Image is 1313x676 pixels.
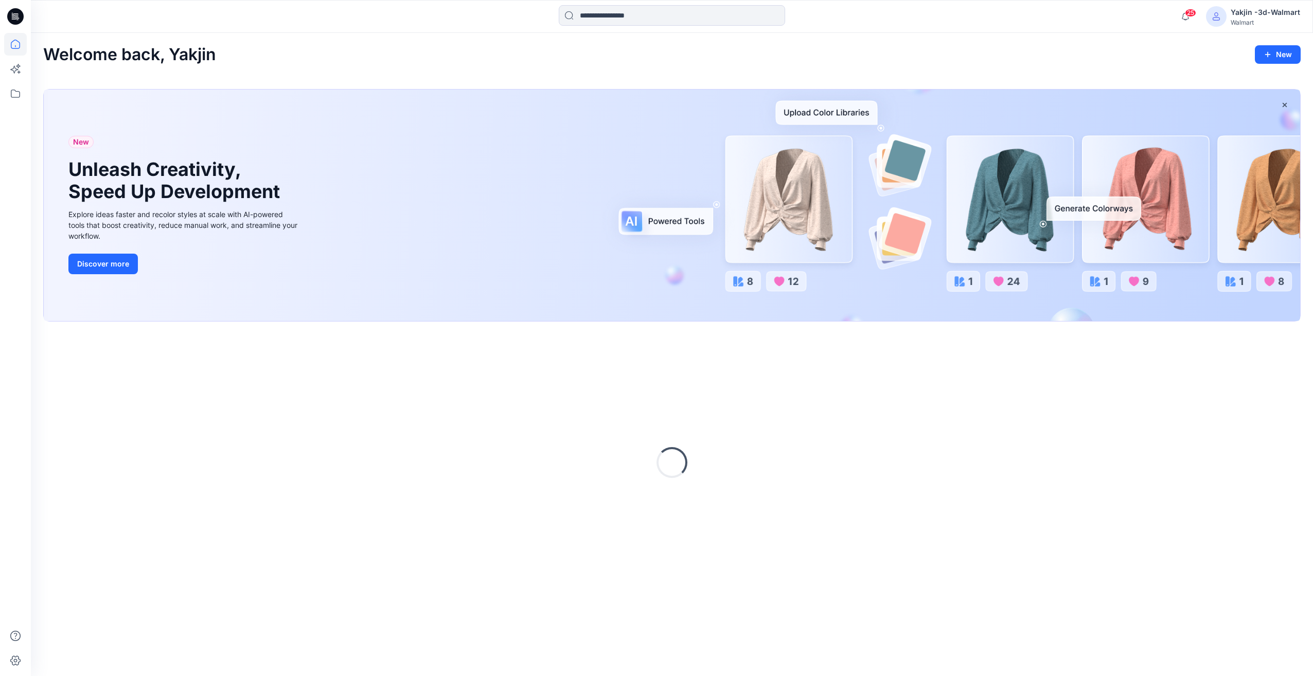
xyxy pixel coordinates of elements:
[43,45,216,64] h2: Welcome back, Yakjin
[68,254,138,274] button: Discover more
[1231,6,1300,19] div: Yakjin -3d-Walmart
[1185,9,1196,17] span: 25
[68,209,300,241] div: Explore ideas faster and recolor styles at scale with AI-powered tools that boost creativity, red...
[68,158,285,203] h1: Unleash Creativity, Speed Up Development
[1231,19,1300,26] div: Walmart
[1212,12,1220,21] svg: avatar
[73,136,89,148] span: New
[68,254,300,274] a: Discover more
[1255,45,1301,64] button: New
